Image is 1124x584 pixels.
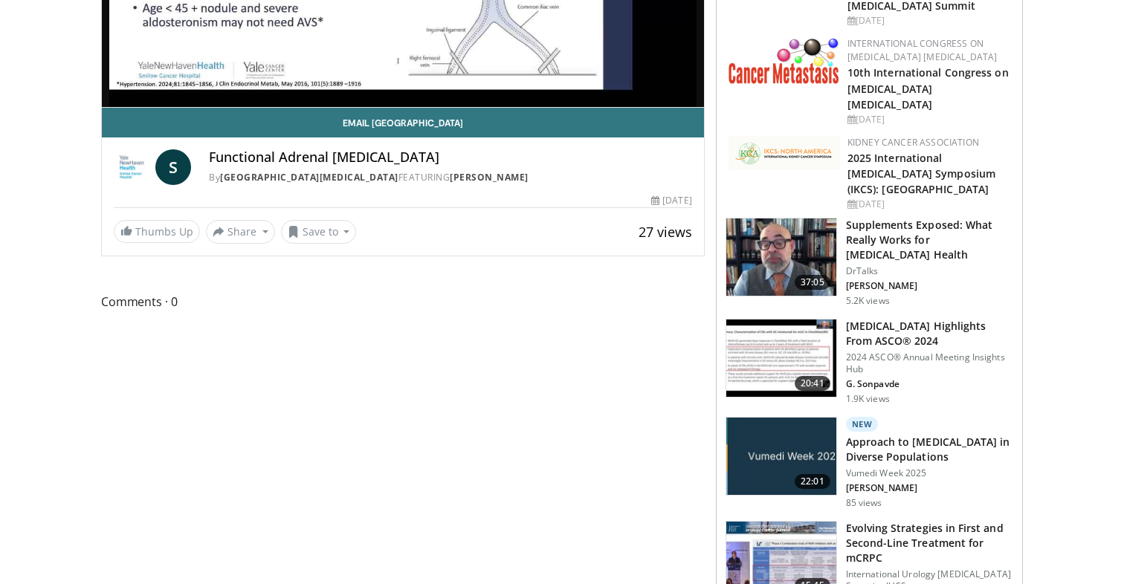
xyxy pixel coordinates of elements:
a: Thumbs Up [114,220,200,243]
img: 6ff8bc22-9509-4454-a4f8-ac79dd3b8976.png.150x105_q85_autocrop_double_scale_upscale_version-0.2.png [729,37,840,84]
span: Comments 0 [101,292,705,311]
div: [DATE] [847,14,1010,27]
p: G. Sonpavde [846,378,1013,390]
a: S [155,149,191,185]
p: 85 views [846,497,882,509]
div: [DATE] [847,198,1010,211]
h3: Approach to [MEDICAL_DATA] in Diverse Populations [846,435,1013,464]
a: 22:01 New Approach to [MEDICAL_DATA] in Diverse Populations Vumedi Week 2025 [PERSON_NAME] 85 views [726,417,1013,509]
img: fca7e709-d275-4aeb-92d8-8ddafe93f2a6.png.150x105_q85_autocrop_double_scale_upscale_version-0.2.png [729,136,840,170]
a: [GEOGRAPHIC_DATA][MEDICAL_DATA] [220,171,398,184]
p: 5.2K views [846,295,890,307]
a: 2025 International [MEDICAL_DATA] Symposium (IKCS): [GEOGRAPHIC_DATA] [847,151,995,196]
h3: [MEDICAL_DATA] Highlights From ASCO® 2024 [846,319,1013,348]
a: [PERSON_NAME] [450,171,529,184]
img: e3cd9f3f-a679-4a07-b673-ec62fd4750a1.150x105_q85_crop-smart_upscale.jpg [726,319,836,397]
a: International Congress on [MEDICAL_DATA] [MEDICAL_DATA] [847,37,998,63]
div: [DATE] [847,113,1010,126]
p: DrTalks [846,265,1013,277]
a: Kidney Cancer Association [847,136,979,149]
p: [PERSON_NAME] [846,482,1013,494]
div: By FEATURING [209,171,692,184]
h4: Functional Adrenal [MEDICAL_DATA] [209,149,692,166]
p: Vumedi Week 2025 [846,467,1013,479]
span: 37:05 [795,275,830,290]
a: 10th International Congress on [MEDICAL_DATA] [MEDICAL_DATA] [847,65,1009,111]
span: 27 views [639,223,692,241]
a: 37:05 Supplements Exposed: What Really Works for [MEDICAL_DATA] Health DrTalks [PERSON_NAME] 5.2K... [726,218,1013,307]
button: Save to [281,220,357,244]
img: 64091761-3a90-4f59-a7d4-814d50403800.png.150x105_q85_crop-smart_upscale.jpg [726,418,836,495]
a: 20:41 [MEDICAL_DATA] Highlights From ASCO® 2024 2024 ASCO® Annual Meeting Insights Hub G. Sonpavd... [726,319,1013,405]
a: Email [GEOGRAPHIC_DATA] [102,108,704,137]
button: Share [206,220,275,244]
p: 2024 ASCO® Annual Meeting Insights Hub [846,351,1013,375]
h3: Supplements Exposed: What Really Works for [MEDICAL_DATA] Health [846,218,1013,262]
img: 649d3fc0-5ee3-4147-b1a3-955a692e9799.150x105_q85_crop-smart_upscale.jpg [726,218,836,296]
p: New [846,417,879,432]
p: 1.9K views [846,393,890,405]
img: Yale Cancer Center [114,149,149,185]
p: [PERSON_NAME] [846,280,1013,292]
h3: Evolving Strategies in First and Second-Line Treatment for mCRPC [846,521,1013,565]
div: [DATE] [651,194,691,207]
span: 22:01 [795,474,830,489]
span: 20:41 [795,376,830,391]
